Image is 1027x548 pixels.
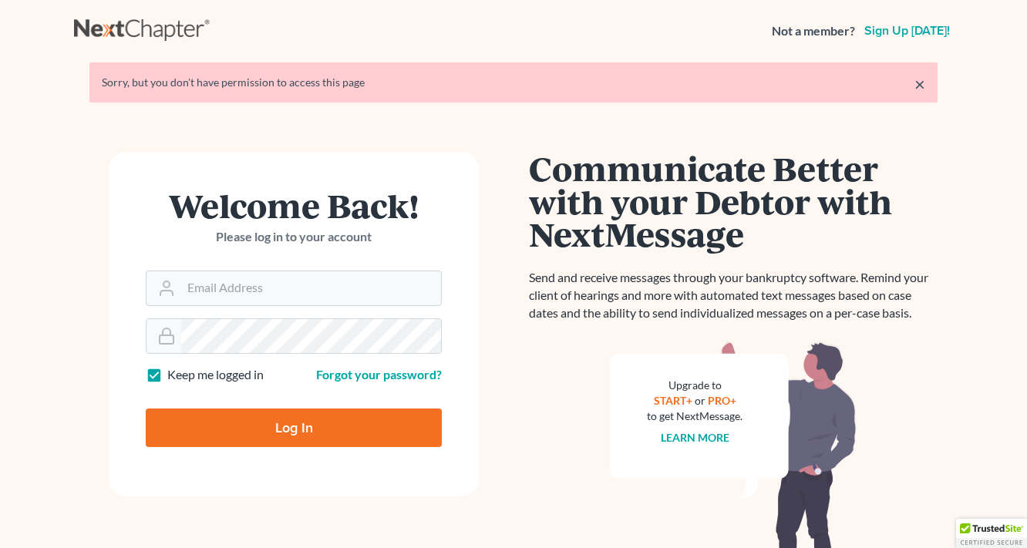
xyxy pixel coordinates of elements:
[647,378,742,393] div: Upgrade to
[647,408,742,424] div: to get NextMessage.
[146,408,442,447] input: Log In
[181,271,441,305] input: Email Address
[316,367,442,382] a: Forgot your password?
[661,431,729,444] a: Learn more
[529,152,938,250] h1: Communicate Better with your Debtor with NextMessage
[708,394,736,407] a: PRO+
[102,75,925,90] div: Sorry, but you don't have permission to access this page
[167,366,264,384] label: Keep me logged in
[914,75,925,93] a: ×
[654,394,692,407] a: START+
[146,228,442,246] p: Please log in to your account
[529,269,938,322] p: Send and receive messages through your bankruptcy software. Remind your client of hearings and mo...
[956,519,1027,548] div: TrustedSite Certified
[695,394,705,407] span: or
[772,22,855,40] strong: Not a member?
[146,189,442,222] h1: Welcome Back!
[861,25,953,37] a: Sign up [DATE]!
